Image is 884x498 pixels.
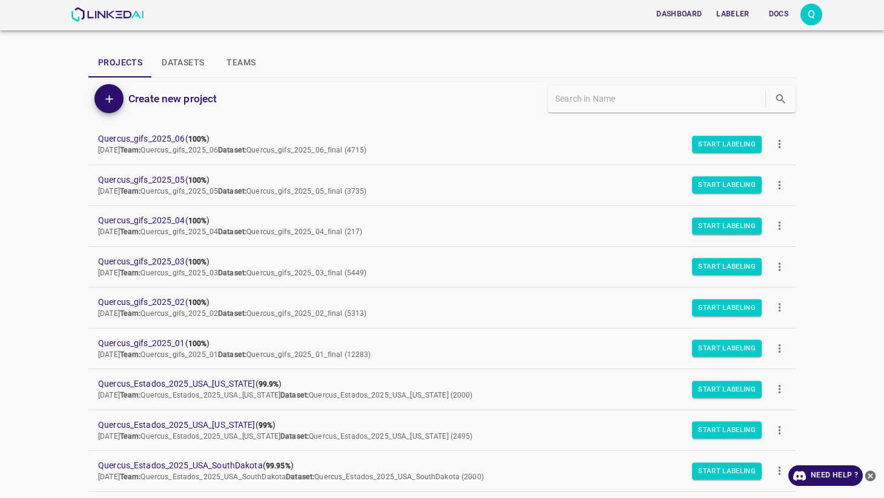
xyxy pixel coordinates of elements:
[98,350,371,359] span: [DATE] Quercus_gifs_2025_01 Quercus_gifs_2025_01_final (12283)
[71,7,144,22] img: LinkedAI
[766,212,793,240] button: more
[98,174,767,186] span: Quercus_gifs_2025_05 ( )
[88,247,796,287] a: Quercus_gifs_2025_03(100%)[DATE]Team:Quercus_gifs_2025_03Dataset:Quercus_gifs_2025_03_final (5449)
[120,473,141,481] b: Team:
[98,214,767,227] span: Quercus_gifs_2025_04 ( )
[692,136,762,152] button: Start Labeling
[218,187,246,195] b: Dataset:
[120,228,141,236] b: Team:
[188,258,207,266] b: 100%
[768,87,793,111] button: search
[766,335,793,362] button: more
[555,90,763,108] input: Search in Name
[692,299,762,316] button: Start Labeling
[88,329,796,369] a: Quercus_gifs_2025_01(100%)[DATE]Team:Quercus_gifs_2025_01Dataset:Quercus_gifs_2025_01_final (12283)
[94,84,124,113] button: Add
[188,176,207,185] b: 100%
[218,228,246,236] b: Dataset:
[88,124,796,165] a: Quercus_gifs_2025_06(100%)[DATE]Team:Quercus_gifs_2025_06Dataset:Quercus_gifs_2025_06_final (4715)
[692,217,762,234] button: Start Labeling
[120,309,141,318] b: Team:
[649,2,709,27] a: Dashboard
[188,298,207,307] b: 100%
[124,90,217,107] a: Create new project
[98,309,366,318] span: [DATE] Quercus_gifs_2025_02 Quercus_gifs_2025_02_final (5313)
[98,419,767,431] span: Quercus_Estados_2025_USA_[US_STATE] ( )
[98,255,767,268] span: Quercus_gifs_2025_03 ( )
[98,432,473,441] span: [DATE] Quercus_Estados_2025_USA_[US_STATE] Quercus_Estados_2025_USA_[US_STATE] (2495)
[709,2,756,27] a: Labeler
[766,457,793,485] button: more
[692,177,762,194] button: Start Labeling
[88,451,796,491] a: Quercus_Estados_2025_USA_SouthDakota(99.95%)[DATE]Team:Quercus_Estados_2025_USA_SouthDakotaDatase...
[120,350,141,359] b: Team:
[98,133,767,145] span: Quercus_gifs_2025_06 ( )
[188,339,207,348] b: 100%
[692,340,762,357] button: Start Labeling
[800,4,822,25] div: Q
[88,410,796,451] a: Quercus_Estados_2025_USA_[US_STATE](99%)[DATE]Team:Quercus_Estados_2025_USA_[US_STATE]Dataset:Que...
[98,187,366,195] span: [DATE] Quercus_gifs_2025_05 Quercus_gifs_2025_05_final (3735)
[98,269,366,277] span: [DATE] Quercus_gifs_2025_03 Quercus_gifs_2025_03_final (5449)
[120,146,141,154] b: Team:
[757,2,800,27] a: Docs
[766,416,793,444] button: more
[280,432,309,441] b: Dataset:
[88,287,796,328] a: Quercus_gifs_2025_02(100%)[DATE]Team:Quercus_gifs_2025_02Dataset:Quercus_gifs_2025_02_final (5313)
[766,294,793,321] button: more
[766,376,793,403] button: more
[120,187,141,195] b: Team:
[214,48,268,77] button: Teams
[98,146,366,154] span: [DATE] Quercus_gifs_2025_06 Quercus_gifs_2025_06_final (4715)
[128,90,217,107] h6: Create new project
[98,473,484,481] span: [DATE] Quercus_Estados_2025_USA_SouthDakota Quercus_Estados_2025_USA_SouthDakota (2000)
[88,369,796,410] a: Quercus_Estados_2025_USA_[US_STATE](99.9%)[DATE]Team:Quercus_Estados_2025_USA_[US_STATE]Dataset:Q...
[800,4,822,25] button: Open settings
[120,391,141,399] b: Team:
[88,206,796,246] a: Quercus_gifs_2025_04(100%)[DATE]Team:Quercus_gifs_2025_04Dataset:Quercus_gifs_2025_04_final (217)
[259,421,272,430] b: 99%
[266,462,291,470] b: 99.95%
[286,473,314,481] b: Dataset:
[766,171,793,198] button: more
[188,135,207,143] b: 100%
[759,4,798,24] button: Docs
[651,4,707,24] button: Dashboard
[98,459,767,472] span: Quercus_Estados_2025_USA_SouthDakota ( )
[788,465,863,486] a: Need Help ?
[766,131,793,158] button: more
[88,48,152,77] button: Projects
[188,217,207,225] b: 100%
[218,269,246,277] b: Dataset:
[152,48,214,77] button: Datasets
[863,465,878,486] button: close-help
[120,432,141,441] b: Team:
[692,422,762,439] button: Start Labeling
[218,146,246,154] b: Dataset:
[98,337,767,350] span: Quercus_gifs_2025_01 ( )
[259,380,279,388] b: 99.9%
[88,165,796,206] a: Quercus_gifs_2025_05(100%)[DATE]Team:Quercus_gifs_2025_05Dataset:Quercus_gifs_2025_05_final (3735)
[692,381,762,398] button: Start Labeling
[98,228,362,236] span: [DATE] Quercus_gifs_2025_04 Quercus_gifs_2025_04_final (217)
[280,391,309,399] b: Dataset:
[711,4,754,24] button: Labeler
[218,309,246,318] b: Dataset:
[98,391,473,399] span: [DATE] Quercus_Estados_2025_USA_[US_STATE] Quercus_Estados_2025_USA_[US_STATE] (2000)
[120,269,141,277] b: Team:
[98,378,767,390] span: Quercus_Estados_2025_USA_[US_STATE] ( )
[692,258,762,275] button: Start Labeling
[766,253,793,280] button: more
[692,462,762,479] button: Start Labeling
[218,350,246,359] b: Dataset:
[98,296,767,309] span: Quercus_gifs_2025_02 ( )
